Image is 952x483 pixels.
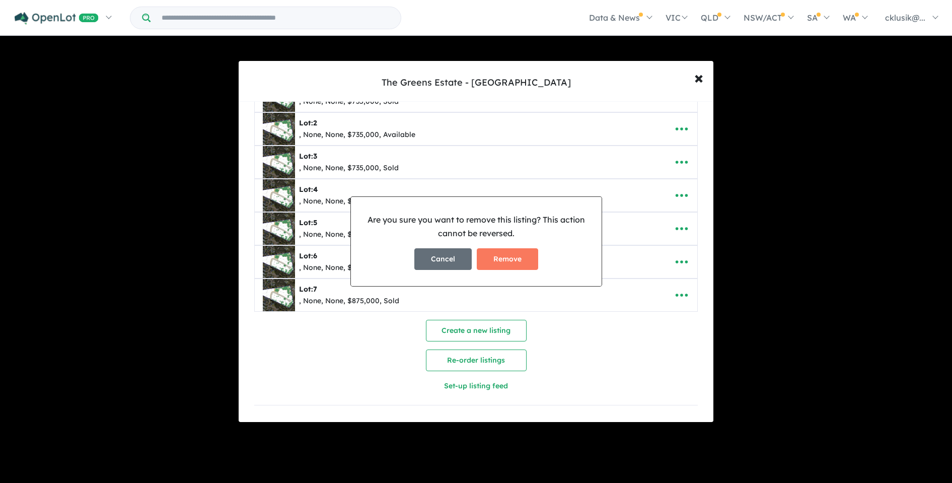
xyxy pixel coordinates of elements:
button: Cancel [414,248,472,270]
img: Openlot PRO Logo White [15,12,99,25]
span: cklusik@... [885,13,925,23]
button: Remove [477,248,538,270]
input: Try estate name, suburb, builder or developer [153,7,399,29]
p: Are you sure you want to remove this listing? This action cannot be reversed. [359,213,594,240]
